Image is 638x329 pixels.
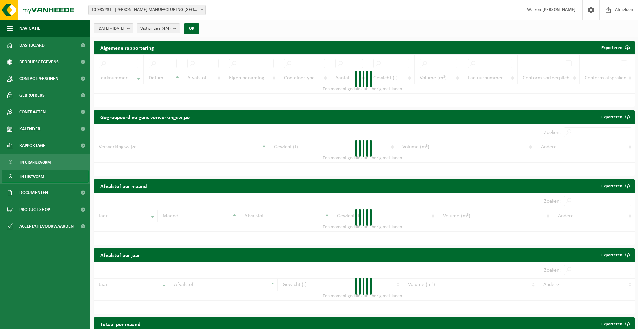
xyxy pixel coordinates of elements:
span: In lijstvorm [20,170,44,183]
span: Vestigingen [140,24,171,34]
span: Documenten [19,184,48,201]
span: Bedrijfsgegevens [19,54,59,70]
h2: Gegroepeerd volgens verwerkingswijze [94,110,196,124]
span: Navigatie [19,20,40,37]
strong: [PERSON_NAME] [542,7,576,12]
a: Exporteren [596,248,634,262]
span: Acceptatievoorwaarden [19,218,74,235]
button: Exporteren [596,41,634,54]
span: 10-985231 - WIMBLE MANUFACTURING BELGIUM BV - MECHELEN [89,5,205,15]
span: Product Shop [19,201,50,218]
h2: Algemene rapportering [94,41,161,54]
span: In grafiekvorm [20,156,51,169]
a: Exporteren [596,110,634,124]
span: Dashboard [19,37,45,54]
count: (4/4) [162,26,171,31]
a: Exporteren [596,179,634,193]
a: In grafiekvorm [2,156,89,168]
span: Rapportage [19,137,45,154]
span: Kalender [19,120,40,137]
h2: Afvalstof per maand [94,179,154,192]
h2: Afvalstof per jaar [94,248,147,261]
span: Contracten [19,104,46,120]
button: OK [184,23,199,34]
button: [DATE] - [DATE] [94,23,133,33]
span: Contactpersonen [19,70,58,87]
a: In lijstvorm [2,170,89,183]
button: Vestigingen(4/4) [137,23,180,33]
span: 10-985231 - WIMBLE MANUFACTURING BELGIUM BV - MECHELEN [88,5,206,15]
span: Gebruikers [19,87,45,104]
span: [DATE] - [DATE] [97,24,124,34]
